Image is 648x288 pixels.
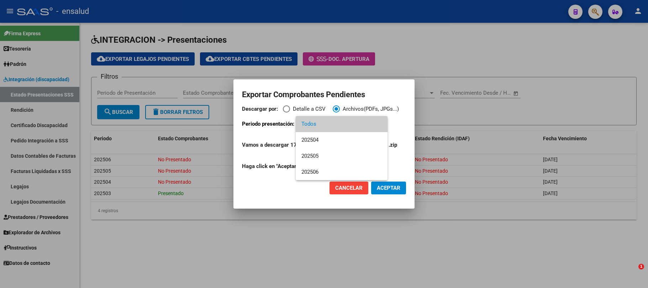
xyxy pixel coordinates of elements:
[301,164,382,180] span: 202506
[301,132,382,148] span: 202504
[301,148,382,164] span: 202505
[638,264,644,269] span: 1
[301,116,382,132] span: Todos
[624,264,641,281] iframe: Intercom live chat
